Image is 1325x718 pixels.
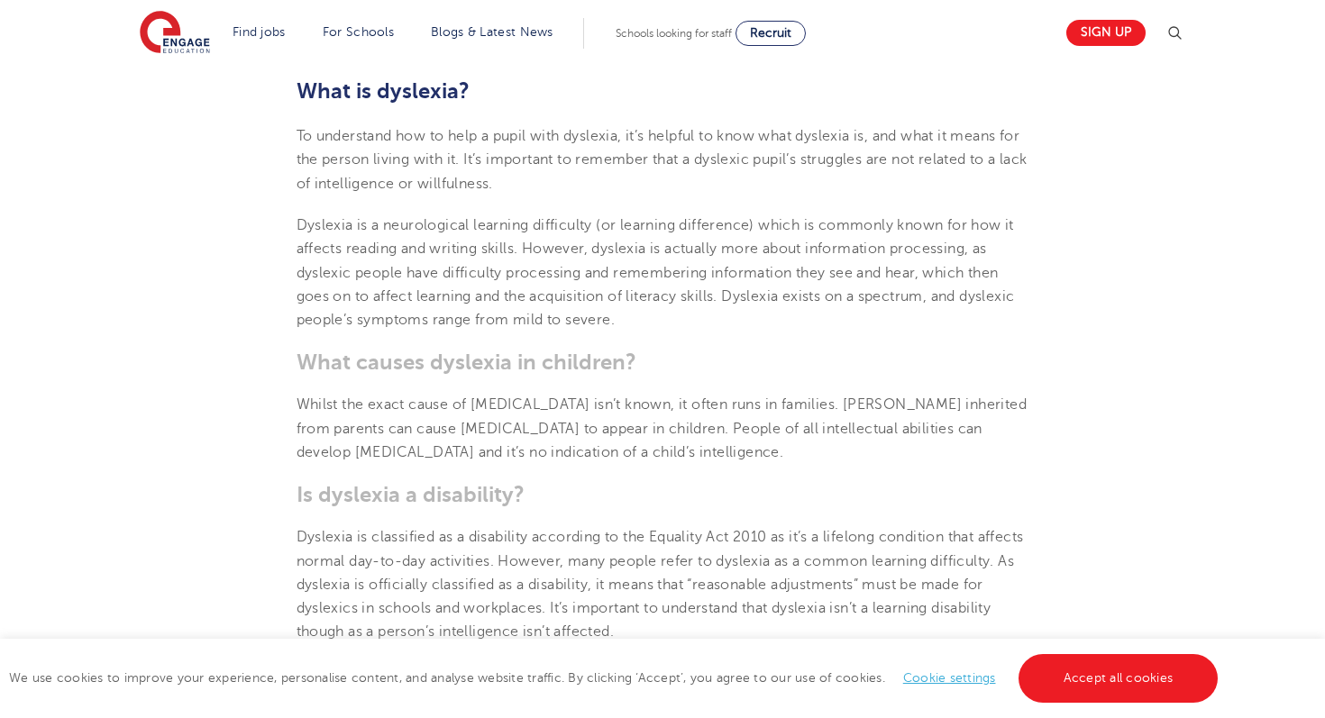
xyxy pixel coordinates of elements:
a: Recruit [736,21,806,46]
a: Find jobs [233,25,286,39]
span: Dyslexia is classified as a disability according to the Equality Act 2010 as it’s a lifelong cond... [297,529,1024,640]
b: What causes dyslexia in children? [297,350,636,375]
span: To understand how to help a pupil with dyslexia, it’s helpful to know what dyslexia is, and what ... [297,128,1028,192]
a: Blogs & Latest News [431,25,553,39]
a: Cookie settings [903,671,996,685]
span: Dyslexia is a neurological learning difficulty (or learning difference) which is commonly known f... [297,217,1015,328]
span: We use cookies to improve your experience, personalise content, and analyse website traffic. By c... [9,671,1222,685]
span: Recruit [750,26,791,40]
img: Engage Education [140,11,210,56]
a: Accept all cookies [1019,654,1219,703]
b: What is dyslexia? [297,78,470,104]
a: For Schools [323,25,394,39]
span: Schools looking for staff [616,27,732,40]
a: Sign up [1066,20,1146,46]
b: Is dyslexia a disability? [297,482,525,507]
span: Whilst the exact cause of [MEDICAL_DATA] isn’t known, it often runs in families. [PERSON_NAME] in... [297,396,1028,460]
